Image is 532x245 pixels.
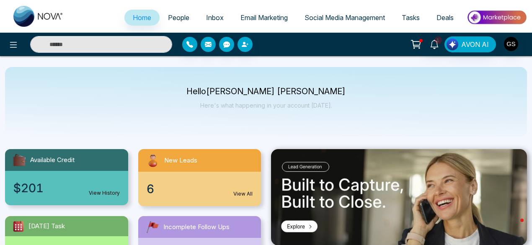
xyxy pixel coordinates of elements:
span: New Leads [164,156,197,165]
span: Social Media Management [305,13,385,22]
span: [DATE] Task [28,222,65,231]
iframe: Intercom live chat [504,217,524,237]
button: AVON AI [444,36,496,52]
span: Tasks [402,13,420,22]
a: Social Media Management [296,10,393,26]
img: User Avatar [504,37,518,51]
a: View History [89,189,120,197]
p: Hello [PERSON_NAME] [PERSON_NAME] [186,88,346,95]
span: Email Marketing [240,13,288,22]
img: availableCredit.svg [12,152,27,168]
img: Market-place.gif [466,8,527,27]
p: Here's what happening in your account [DATE]. [186,102,346,109]
a: Inbox [198,10,232,26]
a: View All [233,190,253,198]
span: AVON AI [461,39,489,49]
span: 6 [147,180,154,198]
span: Home [133,13,151,22]
a: Deals [428,10,462,26]
a: Email Marketing [232,10,296,26]
span: Deals [436,13,454,22]
img: Nova CRM Logo [13,6,64,27]
a: Home [124,10,160,26]
span: Incomplete Follow Ups [163,222,230,232]
span: People [168,13,189,22]
span: $201 [13,179,44,197]
a: People [160,10,198,26]
span: Inbox [206,13,224,22]
a: New Leads6View All [133,149,266,206]
img: followUps.svg [145,219,160,235]
img: Lead Flow [447,39,458,50]
img: newLeads.svg [145,152,161,168]
a: 1 [424,36,444,51]
img: todayTask.svg [12,219,25,233]
span: Available Credit [30,155,75,165]
a: Tasks [393,10,428,26]
span: 1 [434,36,442,44]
